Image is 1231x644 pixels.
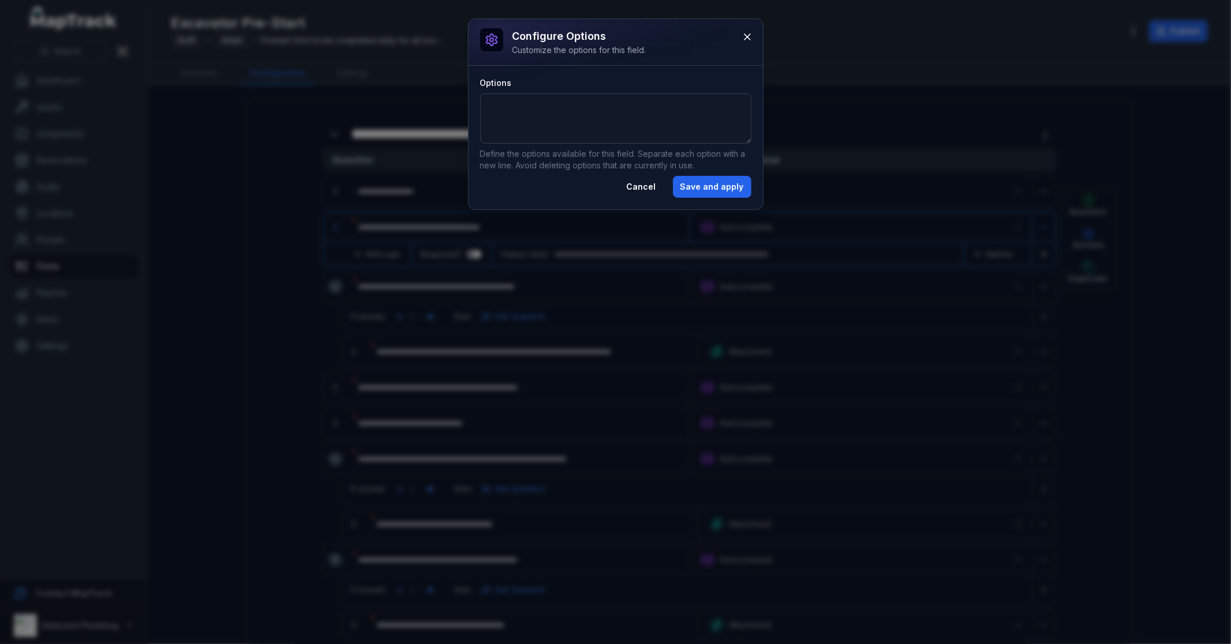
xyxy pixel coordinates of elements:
[480,148,751,171] p: Define the options available for this field. Separate each option with a new line. Avoid deleting...
[480,77,512,89] label: Options
[673,176,751,198] button: Save and apply
[619,176,664,198] button: Cancel
[512,28,646,44] h3: Configure options
[512,44,646,56] div: Customize the options for this field.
